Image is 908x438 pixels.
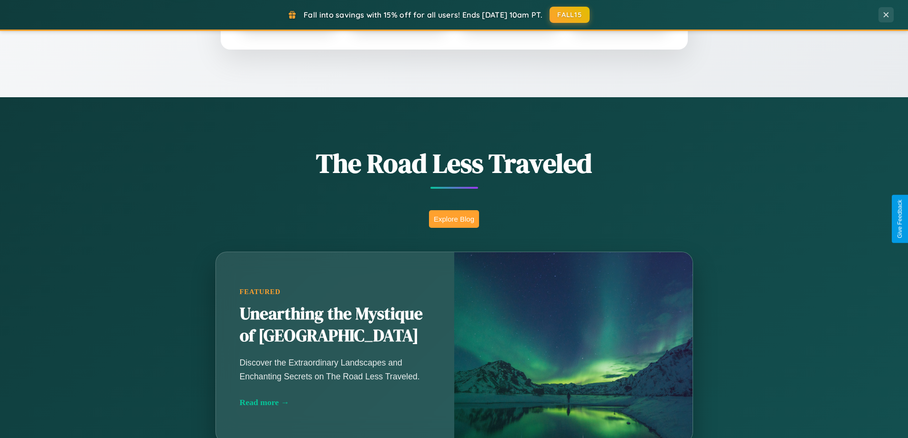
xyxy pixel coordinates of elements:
span: Fall into savings with 15% off for all users! Ends [DATE] 10am PT. [304,10,542,20]
div: Give Feedback [897,200,903,238]
h1: The Road Less Traveled [168,145,740,182]
div: Read more → [240,397,430,407]
div: Featured [240,288,430,296]
h2: Unearthing the Mystique of [GEOGRAPHIC_DATA] [240,303,430,347]
p: Discover the Extraordinary Landscapes and Enchanting Secrets on The Road Less Traveled. [240,356,430,383]
button: Explore Blog [429,210,479,228]
button: FALL15 [550,7,590,23]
